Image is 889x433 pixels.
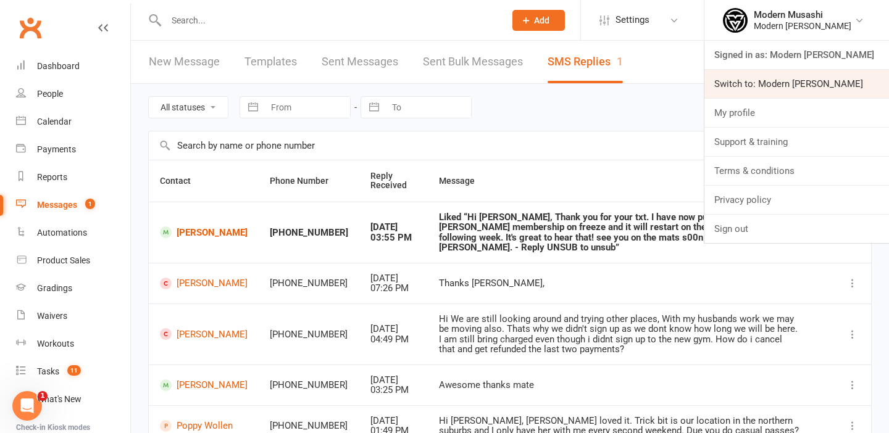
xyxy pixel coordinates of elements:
[16,191,130,219] a: Messages 1
[16,274,130,302] a: Gradings
[548,41,623,83] a: SMS Replies1
[149,131,871,160] input: Search by name or phone number
[512,10,565,31] button: Add
[37,61,80,71] div: Dashboard
[723,8,748,33] img: thumb_image1750915221.png
[704,99,889,127] a: My profile
[16,80,130,108] a: People
[270,329,348,340] div: [PHONE_NUMBER]
[270,380,348,390] div: [PHONE_NUMBER]
[322,41,398,83] a: Sent Messages
[37,200,77,210] div: Messages
[37,89,63,99] div: People
[423,41,523,83] a: Sent Bulk Messages
[160,420,248,432] a: Poppy Wollen
[270,278,348,289] div: [PHONE_NUMBER]
[704,41,889,69] a: Signed in as: Modern [PERSON_NAME]
[160,226,248,238] a: [PERSON_NAME]
[160,328,248,340] a: [PERSON_NAME]
[16,247,130,274] a: Product Sales
[534,15,549,25] span: Add
[370,324,417,334] div: [DATE]
[270,228,348,238] div: [PHONE_NUMBER]
[754,20,851,31] div: Modern [PERSON_NAME]
[37,283,72,293] div: Gradings
[37,394,81,404] div: What's New
[37,117,72,126] div: Calendar
[16,386,130,413] a: What's New
[439,314,800,355] div: Hi We are still looking around and trying other places, With my husbands work we may be moving al...
[16,108,130,136] a: Calendar
[617,55,623,68] div: 1
[428,160,811,202] th: Message
[704,157,889,185] a: Terms & conditions
[16,330,130,358] a: Workouts
[704,128,889,156] a: Support & training
[37,339,74,348] div: Workouts
[370,416,417,426] div: [DATE]
[16,302,130,330] a: Waivers
[37,311,67,321] div: Waivers
[38,391,48,401] span: 1
[37,366,59,376] div: Tasks
[616,6,649,34] span: Settings
[162,12,496,29] input: Search...
[37,255,90,265] div: Product Sales
[439,278,800,289] div: Thanks [PERSON_NAME],
[704,70,889,98] a: Switch to: Modern [PERSON_NAME]
[160,379,248,391] a: [PERSON_NAME]
[37,172,67,182] div: Reports
[67,365,81,376] span: 11
[149,41,220,83] a: New Message
[264,97,350,118] input: From
[359,160,428,202] th: Reply Received
[37,144,76,154] div: Payments
[85,199,95,209] span: 1
[37,228,87,237] div: Automations
[270,421,348,431] div: [PHONE_NUMBER]
[754,9,851,20] div: Modern Musashi
[16,163,130,191] a: Reports
[370,385,417,395] div: 03:25 PM
[149,160,259,202] th: Contact
[370,273,417,284] div: [DATE]
[15,12,46,43] a: Clubworx
[244,41,297,83] a: Templates
[259,160,359,202] th: Phone Number
[160,278,248,289] a: [PERSON_NAME]
[704,215,889,243] a: Sign out
[370,233,417,243] div: 03:55 PM
[370,283,417,294] div: 07:26 PM
[12,391,42,421] iframe: Intercom live chat
[370,375,417,386] div: [DATE]
[16,358,130,386] a: Tasks 11
[370,334,417,345] div: 04:49 PM
[385,97,471,118] input: To
[16,219,130,247] a: Automations
[370,222,417,233] div: [DATE]
[704,186,889,214] a: Privacy policy
[439,212,800,253] div: Liked “Hi [PERSON_NAME], Thank you for your txt. I have now put yours and [PERSON_NAME] membershi...
[16,52,130,80] a: Dashboard
[439,380,800,390] div: Awesome thanks mate
[16,136,130,163] a: Payments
